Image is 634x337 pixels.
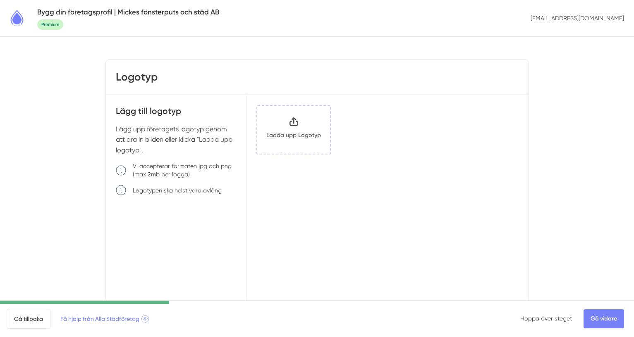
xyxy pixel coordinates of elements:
p: Vi accepterar formaten jpg och png (max 2mb per logga) [133,162,237,178]
h4: Lägg till logotyp [116,105,237,123]
p: Lägg upp företagets logotyp genom att dra in bilden eller klicka "Ladda upp logotyp". [116,124,237,155]
p: [EMAIL_ADDRESS][DOMAIN_NAME] [527,11,627,26]
span: Få hjälp från Alla Städföretag [60,314,149,323]
a: Hoppa över steget [520,315,572,322]
h3: Logotyp [116,70,158,85]
p: Logotypen ska helst vara avlång [133,186,222,195]
a: Gå vidare [584,309,624,328]
h5: Bygg din företagsprofil | Mickes fönsterputs och städ AB [37,7,219,18]
span: Premium [37,19,63,30]
img: Alla Städföretag [7,8,27,28]
a: Gå tillbaka [7,309,50,329]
